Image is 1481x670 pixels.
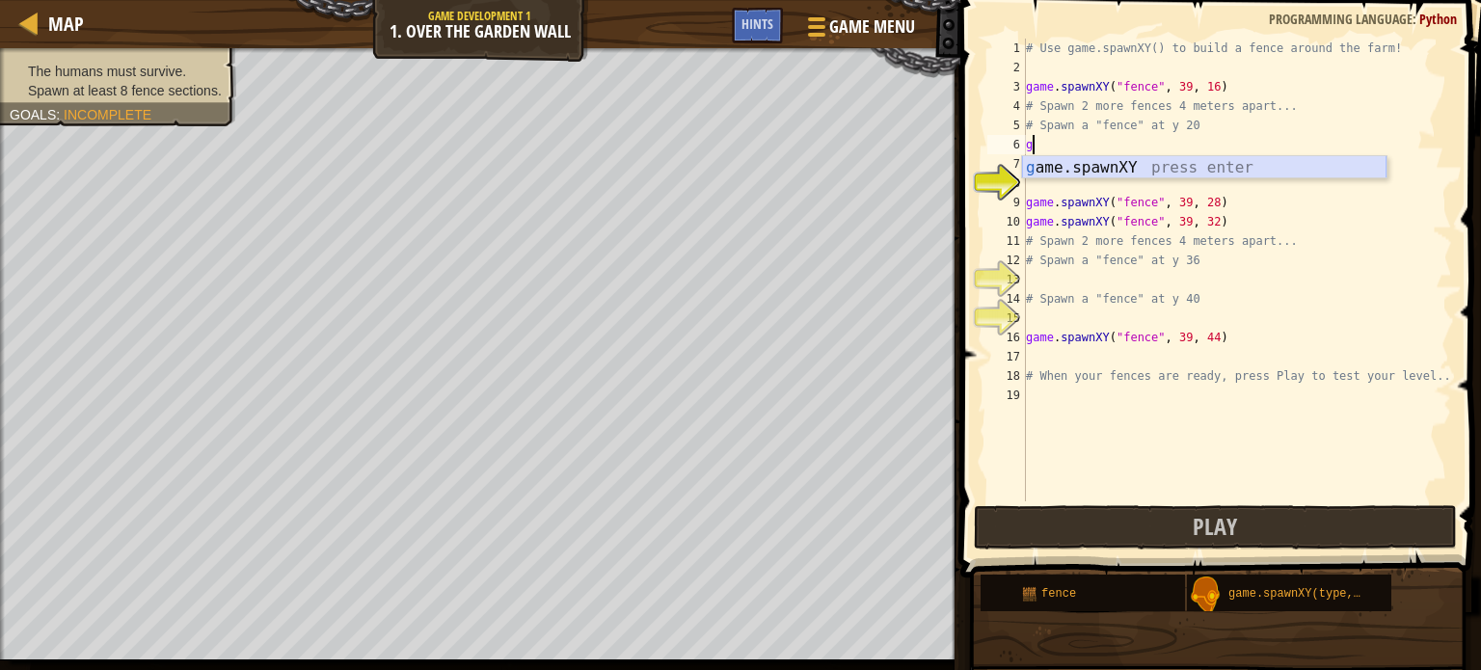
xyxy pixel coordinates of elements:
[987,289,1026,308] div: 14
[1413,10,1419,28] span: :
[1419,10,1457,28] span: Python
[829,14,915,40] span: Game Menu
[987,270,1026,289] div: 13
[987,251,1026,270] div: 12
[987,77,1026,96] div: 3
[987,58,1026,77] div: 2
[974,505,1457,549] button: Play
[1022,586,1037,602] img: portrait.png
[56,107,64,122] span: :
[10,62,222,81] li: The humans must survive.
[987,96,1026,116] div: 4
[28,83,222,98] span: Spawn at least 8 fence sections.
[10,107,56,122] span: Goals
[987,366,1026,386] div: 18
[987,174,1026,193] div: 8
[987,386,1026,405] div: 19
[1041,587,1076,601] span: fence
[987,135,1026,154] div: 6
[39,11,84,37] a: Map
[793,8,927,53] button: Game Menu
[987,116,1026,135] div: 5
[741,14,773,33] span: Hints
[1269,10,1413,28] span: Programming language
[987,308,1026,328] div: 15
[987,212,1026,231] div: 10
[48,11,84,37] span: Map
[1187,576,1224,613] img: portrait.png
[987,154,1026,174] div: 7
[987,39,1026,58] div: 1
[987,231,1026,251] div: 11
[987,347,1026,366] div: 17
[10,81,222,100] li: Spawn at least 8 fence sections.
[64,107,151,122] span: Incomplete
[987,193,1026,212] div: 9
[1228,587,1395,601] span: game.spawnXY(type, x, y)
[28,64,186,79] span: The humans must survive.
[1193,511,1237,542] span: Play
[987,328,1026,347] div: 16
